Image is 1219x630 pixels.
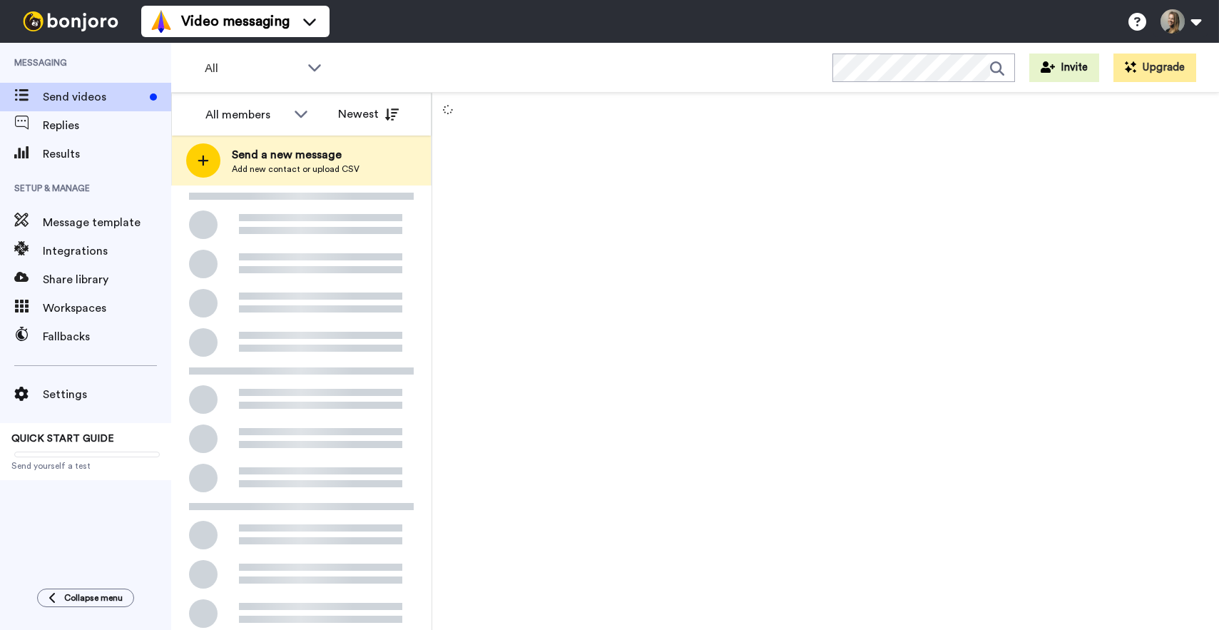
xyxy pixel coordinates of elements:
[64,592,123,604] span: Collapse menu
[17,11,124,31] img: bj-logo-header-white.svg
[43,328,171,345] span: Fallbacks
[1113,54,1196,82] button: Upgrade
[1029,54,1099,82] button: Invite
[11,460,160,472] span: Send yourself a test
[181,11,290,31] span: Video messaging
[43,300,171,317] span: Workspaces
[43,117,171,134] span: Replies
[232,146,359,163] span: Send a new message
[43,146,171,163] span: Results
[150,10,173,33] img: vm-color.svg
[11,434,114,444] span: QUICK START GUIDE
[43,386,171,403] span: Settings
[327,100,409,128] button: Newest
[232,163,359,175] span: Add new contact or upload CSV
[37,589,134,607] button: Collapse menu
[43,271,171,288] span: Share library
[43,214,171,231] span: Message template
[205,60,300,77] span: All
[43,88,144,106] span: Send videos
[43,243,171,260] span: Integrations
[205,106,287,123] div: All members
